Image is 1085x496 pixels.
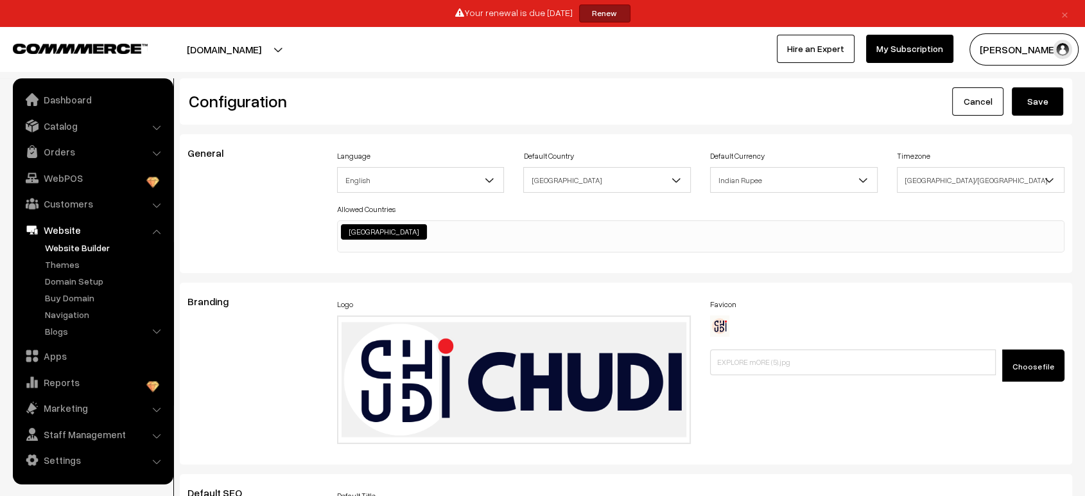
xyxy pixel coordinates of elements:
[777,35,855,63] a: Hire an Expert
[16,140,169,163] a: Orders
[42,308,169,321] a: Navigation
[42,241,169,254] a: Website Builder
[337,150,370,162] label: Language
[969,33,1079,66] button: [PERSON_NAME]
[710,167,878,193] span: Indian Rupee
[1012,362,1054,371] span: Choose file
[16,423,169,446] a: Staff Management
[710,315,729,337] img: 16952043009542EXPLORE-mORE-5.jpg
[13,40,125,55] a: COMMMERCE
[13,44,148,53] img: COMMMERCE
[952,87,1003,116] a: Cancel
[711,169,877,191] span: Indian Rupee
[337,167,505,193] span: English
[142,33,306,66] button: [DOMAIN_NAME]
[4,4,1081,22] div: Your renewal is due [DATE]
[337,299,353,310] label: Logo
[189,91,616,111] h2: Configuration
[16,166,169,190] a: WebPOS
[338,169,504,191] span: English
[187,146,239,159] span: General
[1053,40,1072,59] img: user
[1056,6,1073,21] a: ×
[42,291,169,305] a: Buy Domain
[16,396,169,420] a: Marketing
[16,88,169,111] a: Dashboard
[42,324,169,338] a: Blogs
[187,295,244,308] span: Branding
[16,371,169,394] a: Reports
[42,258,169,271] a: Themes
[579,4,630,22] a: Renew
[710,150,765,162] label: Default Currency
[16,448,169,472] a: Settings
[710,299,736,310] label: Favicon
[710,350,996,375] input: EXPLORE mORE (5).jpg
[16,344,169,368] a: Apps
[897,150,930,162] label: Timezone
[897,167,1064,193] span: Asia/Kolkata
[524,169,690,191] span: India
[523,150,573,162] label: Default Country
[1012,87,1063,116] button: Save
[866,35,953,63] a: My Subscription
[341,224,427,240] li: India
[337,204,395,215] label: Allowed Countries
[16,114,169,137] a: Catalog
[898,169,1064,191] span: Asia/Kolkata
[16,218,169,242] a: Website
[523,167,691,193] span: India
[16,192,169,215] a: Customers
[42,274,169,288] a: Domain Setup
